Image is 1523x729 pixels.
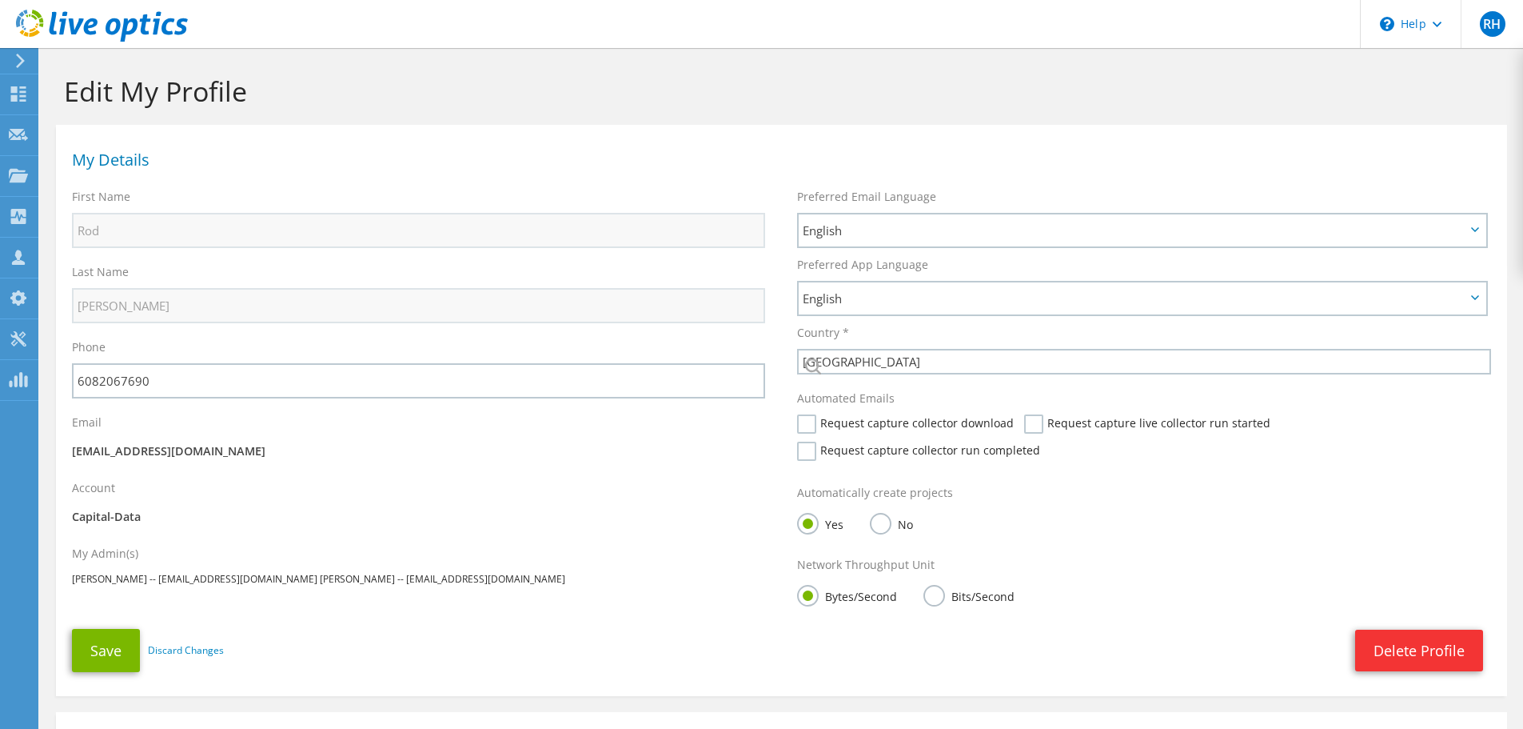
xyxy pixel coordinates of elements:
a: Delete Profile [1355,630,1483,671]
label: Network Throughput Unit [797,557,935,573]
label: First Name [72,189,130,205]
label: Last Name [72,264,129,280]
label: Account [72,480,115,496]
span: [PERSON_NAME] -- [EMAIL_ADDRESS][DOMAIN_NAME] [72,572,317,586]
label: Phone [72,339,106,355]
p: Capital-Data [72,508,765,526]
svg: \n [1380,17,1394,31]
label: Bits/Second [923,585,1015,605]
label: Bytes/Second [797,585,897,605]
h1: My Details [72,152,1483,168]
span: English [803,221,1465,240]
label: Preferred Email Language [797,189,936,205]
label: No [870,513,913,533]
label: Email [72,415,102,431]
label: Preferred App Language [797,257,928,273]
p: [EMAIL_ADDRESS][DOMAIN_NAME] [72,443,765,460]
button: Save [72,629,140,672]
label: Yes [797,513,843,533]
a: Discard Changes [148,642,224,659]
label: Automatically create projects [797,485,953,501]
span: RH [1480,11,1505,37]
label: Request capture collector download [797,415,1014,434]
label: My Admin(s) [72,546,138,562]
span: English [803,289,1465,308]
label: Request capture live collector run started [1024,415,1270,434]
h1: Edit My Profile [64,74,1491,108]
span: [PERSON_NAME] -- [EMAIL_ADDRESS][DOMAIN_NAME] [320,572,565,586]
label: Request capture collector run completed [797,442,1040,461]
label: Country * [797,325,849,341]
label: Automated Emails [797,391,895,407]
